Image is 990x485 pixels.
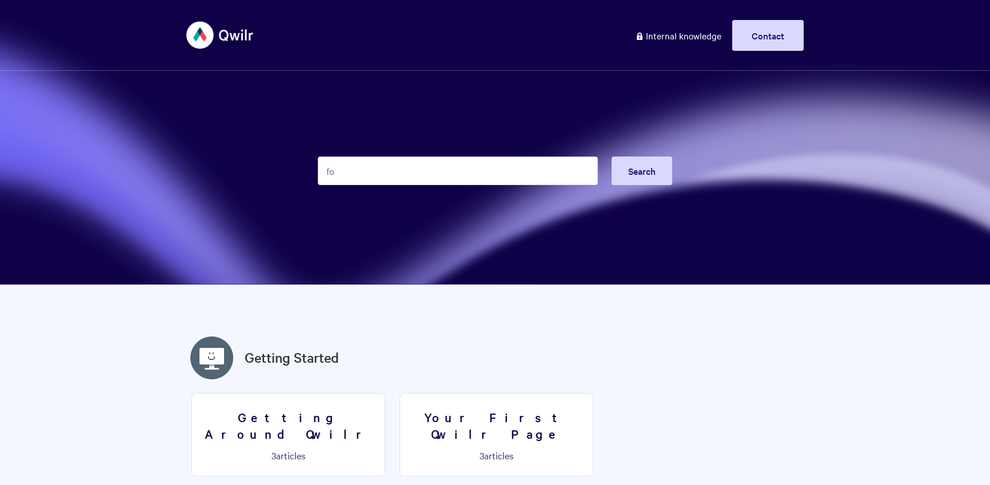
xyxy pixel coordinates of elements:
[400,393,593,476] a: Your First Qwilr Page 3articles
[480,449,484,462] span: 3
[318,157,598,185] input: Search the knowledge base
[199,450,378,460] p: articles
[732,20,804,51] a: Contact
[407,450,586,460] p: articles
[199,409,378,442] h3: Getting Around Qwilr
[272,449,276,462] span: 3
[186,14,254,57] img: Qwilr Help Center
[407,409,586,442] h3: Your First Qwilr Page
[628,165,656,177] span: Search
[191,393,385,476] a: Getting Around Qwilr 3articles
[245,347,339,368] a: Getting Started
[612,157,672,185] button: Search
[626,20,730,51] a: Internal knowledge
